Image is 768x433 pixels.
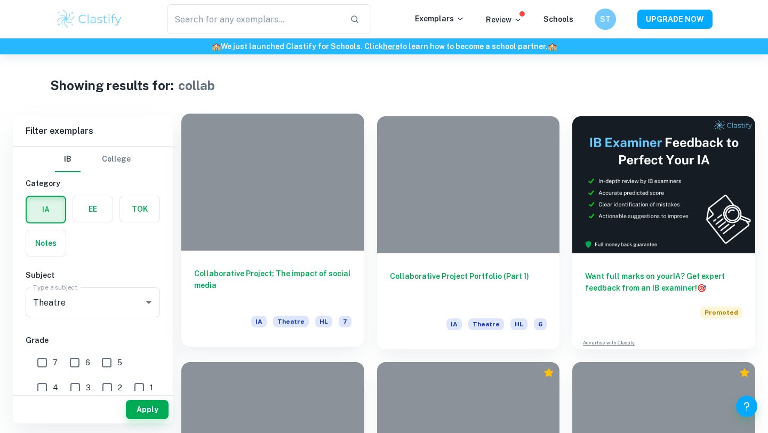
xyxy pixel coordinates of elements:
[55,147,131,172] div: Filter type choice
[251,316,267,327] span: IA
[339,316,351,327] span: 7
[543,15,573,23] a: Schools
[736,396,757,417] button: Help and Feedback
[55,147,81,172] button: IB
[2,41,766,52] h6: We just launched Clastify for Schools. Click to learn how to become a school partner.
[26,178,160,189] h6: Category
[50,76,174,95] h1: Showing results for:
[486,14,522,26] p: Review
[126,400,169,419] button: Apply
[572,116,755,253] img: Thumbnail
[167,4,341,34] input: Search for any exemplars...
[118,382,122,394] span: 2
[583,339,635,347] a: Advertise with Clastify
[53,382,58,394] span: 4
[55,9,123,30] img: Clastify logo
[26,230,66,256] button: Notes
[27,197,65,222] button: IA
[446,318,462,330] span: IA
[181,116,364,349] a: Collaborative Project; The impact of social mediaIATheatreHL7
[637,10,713,29] button: UPGRADE NOW
[212,42,221,51] span: 🏫
[194,268,351,303] h6: Collaborative Project; The impact of social media
[468,318,504,330] span: Theatre
[697,284,706,292] span: 🎯
[102,147,131,172] button: College
[120,196,159,222] button: TOK
[572,116,755,349] a: Want full marks on yourIA? Get expert feedback from an IB examiner!PromotedAdvertise with Clastify
[13,116,173,146] h6: Filter exemplars
[178,76,215,95] h1: collab
[415,13,465,25] p: Exemplars
[510,318,527,330] span: HL
[595,9,616,30] button: ST
[599,13,612,25] h6: ST
[141,295,156,310] button: Open
[383,42,399,51] a: here
[117,357,122,368] span: 5
[543,367,554,378] div: Premium
[534,318,547,330] span: 6
[53,357,58,368] span: 7
[26,269,160,281] h6: Subject
[85,357,90,368] span: 6
[377,116,560,349] a: Collaborative Project Portfolio (Part 1)IATheatreHL6
[73,196,113,222] button: EE
[150,382,153,394] span: 1
[390,270,547,306] h6: Collaborative Project Portfolio (Part 1)
[700,307,742,318] span: Promoted
[585,270,742,294] h6: Want full marks on your IA ? Get expert feedback from an IB examiner!
[548,42,557,51] span: 🏫
[33,283,77,292] label: Type a subject
[315,316,332,327] span: HL
[86,382,91,394] span: 3
[273,316,309,327] span: Theatre
[739,367,750,378] div: Premium
[26,334,160,346] h6: Grade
